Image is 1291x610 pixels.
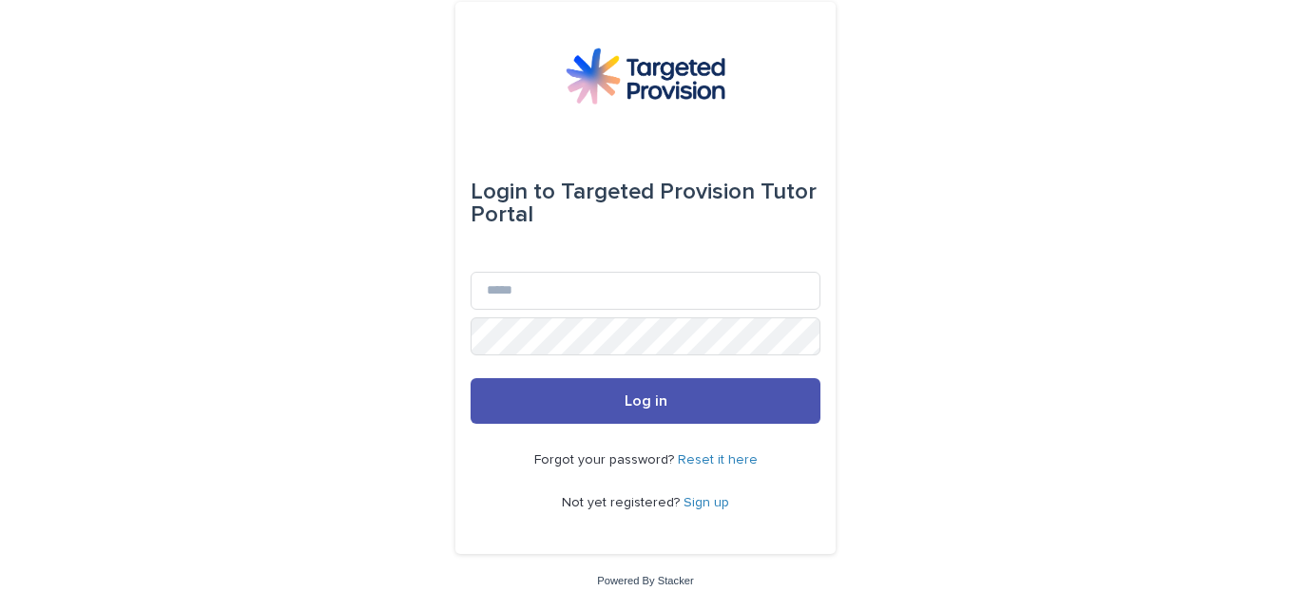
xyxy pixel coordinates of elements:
[562,496,684,509] span: Not yet registered?
[625,393,667,409] span: Log in
[471,378,820,424] button: Log in
[597,575,693,586] a: Powered By Stacker
[471,165,820,241] div: Targeted Provision Tutor Portal
[678,453,758,467] a: Reset it here
[566,48,725,105] img: M5nRWzHhSzIhMunXDL62
[534,453,678,467] span: Forgot your password?
[471,181,555,203] span: Login to
[684,496,729,509] a: Sign up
